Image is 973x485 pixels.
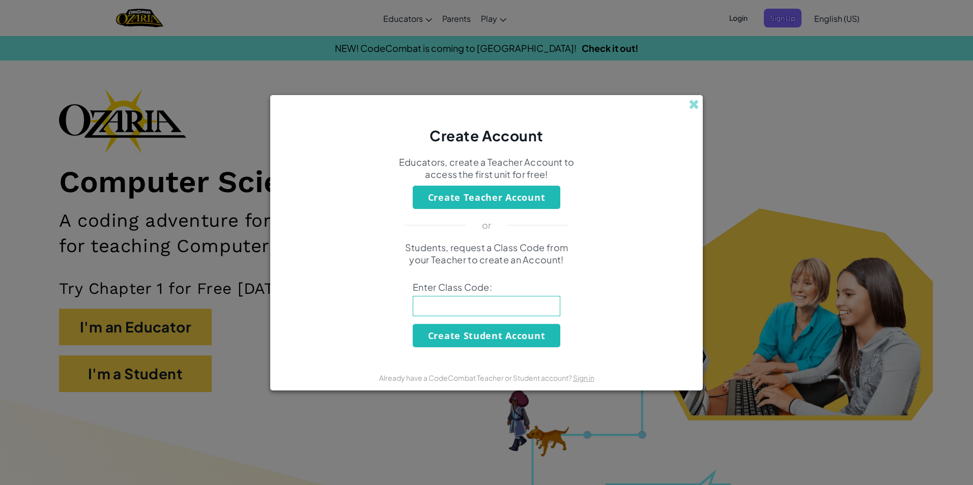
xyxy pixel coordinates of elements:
[430,127,543,144] span: Create Account
[413,324,560,347] button: Create Student Account
[482,219,492,231] p: or
[413,186,560,209] button: Create Teacher Account
[413,281,560,293] span: Enter Class Code:
[379,373,573,382] span: Already have a CodeCombat Teacher or Student account?
[397,241,576,266] p: Students, request a Class Code from your Teacher to create an Account!
[397,156,576,180] p: Educators, create a Teacher Account to access the first unit for free!
[573,373,594,382] a: Sign in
